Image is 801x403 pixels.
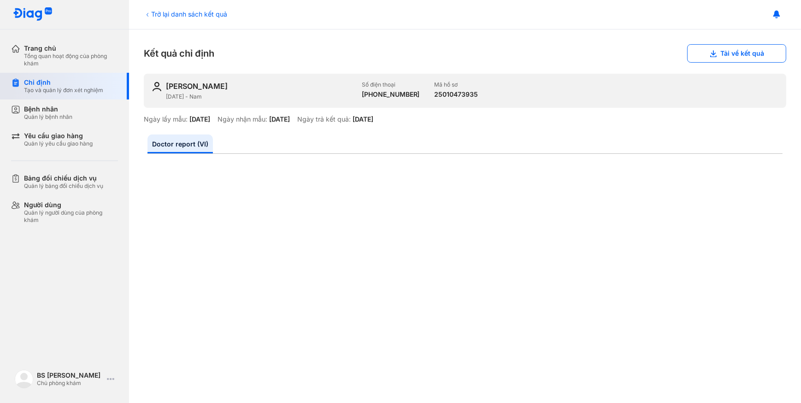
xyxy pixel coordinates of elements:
div: [DATE] [189,115,210,123]
img: user-icon [151,81,162,92]
div: Chỉ định [24,78,103,87]
div: [DATE] [269,115,290,123]
div: [DATE] - Nam [166,93,354,100]
div: Số điện thoại [362,81,420,88]
div: Tổng quan hoạt động của phòng khám [24,53,118,67]
div: Ngày trả kết quả: [297,115,351,123]
div: Ngày lấy mẫu: [144,115,188,123]
div: 25010473935 [435,90,478,99]
div: Mã hồ sơ [435,81,478,88]
img: logo [15,370,33,388]
div: Quản lý người dùng của phòng khám [24,209,118,224]
div: Yêu cầu giao hàng [24,132,93,140]
div: Quản lý bệnh nhân [24,113,72,121]
div: Tạo và quản lý đơn xét nghiệm [24,87,103,94]
div: Trở lại danh sách kết quả [144,9,227,19]
div: Quản lý yêu cầu giao hàng [24,140,93,147]
div: Người dùng [24,201,118,209]
div: Quản lý bảng đối chiếu dịch vụ [24,182,103,190]
div: [PHONE_NUMBER] [362,90,420,99]
div: Bảng đối chiếu dịch vụ [24,174,103,182]
img: logo [13,7,53,22]
button: Tải về kết quả [687,44,786,63]
div: [PERSON_NAME] [166,81,228,91]
div: Ngày nhận mẫu: [218,115,267,123]
div: Chủ phòng khám [37,380,103,387]
div: Kết quả chỉ định [144,44,786,63]
a: Doctor report (VI) [147,134,213,153]
div: Bệnh nhân [24,105,72,113]
div: [DATE] [353,115,373,123]
div: Trang chủ [24,44,118,53]
div: BS [PERSON_NAME] [37,371,103,380]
